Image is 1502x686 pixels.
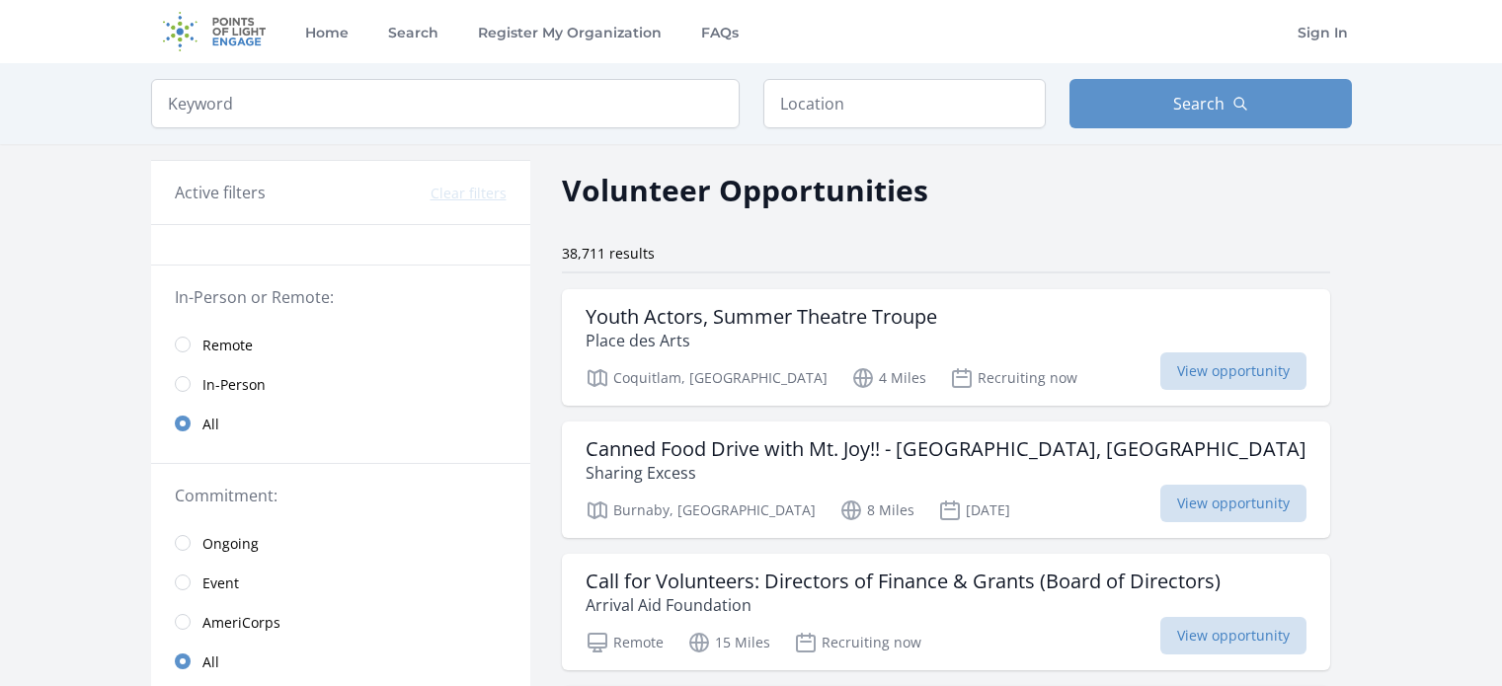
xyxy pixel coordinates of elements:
span: View opportunity [1160,485,1306,522]
a: In-Person [151,364,530,404]
h3: Youth Actors, Summer Theatre Troupe [586,305,937,329]
legend: Commitment: [175,484,507,507]
a: All [151,642,530,681]
h3: Call for Volunteers: Directors of Finance & Grants (Board of Directors) [586,570,1221,593]
button: Search [1069,79,1352,128]
a: Youth Actors, Summer Theatre Troupe Place des Arts Coquitlam, [GEOGRAPHIC_DATA] 4 Miles Recruitin... [562,289,1330,406]
span: Event [202,573,239,593]
p: Arrival Aid Foundation [586,593,1221,617]
p: Place des Arts [586,329,937,352]
p: 4 Miles [851,366,926,390]
h3: Active filters [175,181,266,204]
h3: Canned Food Drive with Mt. Joy!! - [GEOGRAPHIC_DATA], [GEOGRAPHIC_DATA] [586,437,1306,461]
h2: Volunteer Opportunities [562,168,928,212]
span: 38,711 results [562,244,655,263]
a: Call for Volunteers: Directors of Finance & Grants (Board of Directors) Arrival Aid Foundation Re... [562,554,1330,670]
span: View opportunity [1160,617,1306,654]
span: All [202,415,219,434]
p: 8 Miles [839,498,914,522]
input: Location [763,79,1046,128]
a: AmeriCorps [151,602,530,642]
p: Remote [586,631,664,654]
a: All [151,404,530,443]
p: Burnaby, [GEOGRAPHIC_DATA] [586,498,816,522]
span: AmeriCorps [202,613,280,633]
p: Sharing Excess [586,461,1306,485]
input: Keyword [151,79,740,128]
p: Recruiting now [794,631,921,654]
p: 15 Miles [687,631,770,654]
p: Coquitlam, [GEOGRAPHIC_DATA] [586,366,828,390]
span: All [202,652,219,672]
a: Event [151,563,530,602]
legend: In-Person or Remote: [175,285,507,309]
span: In-Person [202,375,266,395]
span: View opportunity [1160,352,1306,390]
a: Ongoing [151,523,530,563]
span: Search [1173,92,1225,115]
a: Remote [151,325,530,364]
a: Canned Food Drive with Mt. Joy!! - [GEOGRAPHIC_DATA], [GEOGRAPHIC_DATA] Sharing Excess Burnaby, [... [562,421,1330,538]
p: [DATE] [938,498,1010,522]
span: Ongoing [202,534,259,554]
p: Recruiting now [950,366,1077,390]
button: Clear filters [431,184,507,203]
span: Remote [202,336,253,355]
